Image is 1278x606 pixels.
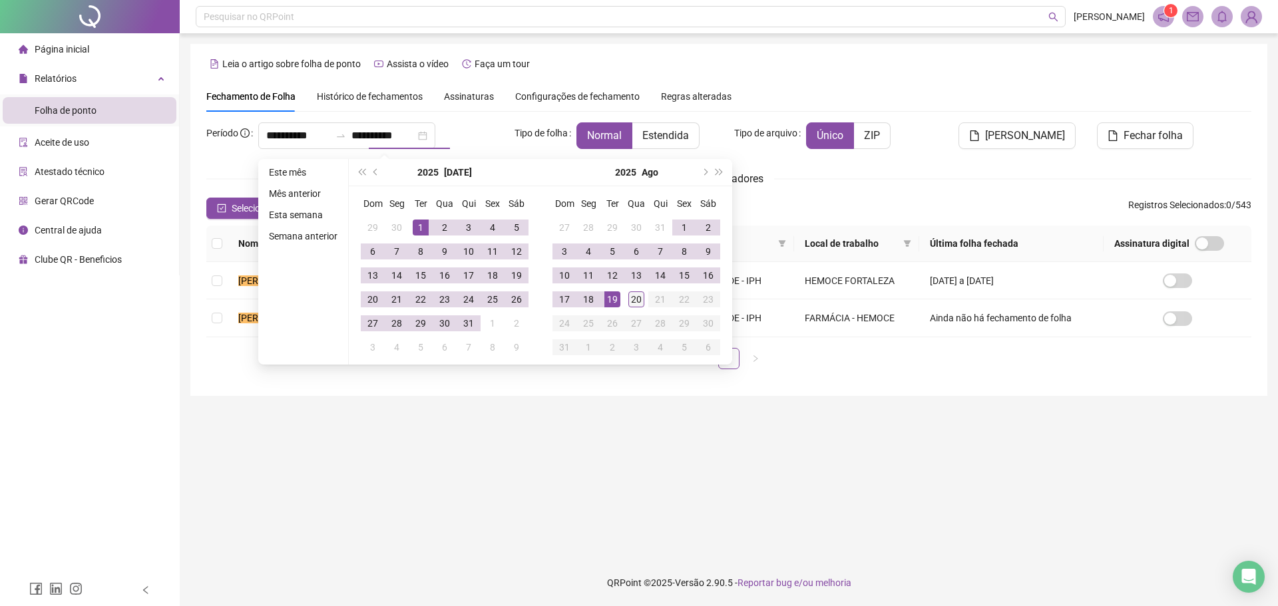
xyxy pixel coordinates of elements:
[672,239,696,263] td: 2025-08-08
[417,159,439,186] button: year panel
[794,262,919,299] td: HEMOCE FORTALEZA
[696,287,720,311] td: 2025-08-23
[552,216,576,239] td: 2025-07-27
[576,216,600,239] td: 2025-07-28
[600,287,624,311] td: 2025-08-19
[604,339,620,355] div: 2
[700,315,716,331] div: 30
[700,291,716,307] div: 23
[505,335,529,359] td: 2025-08-09
[385,239,409,263] td: 2025-07-07
[385,192,409,216] th: Seg
[696,263,720,287] td: 2025-08-16
[624,263,648,287] td: 2025-08-13
[652,291,668,307] div: 21
[509,291,525,307] div: 26
[700,243,716,259] div: 9
[672,263,696,287] td: 2025-08-15
[624,192,648,216] th: Qua
[1241,7,1261,27] img: 76687
[580,339,596,355] div: 1
[505,239,529,263] td: 2025-07-12
[433,311,457,335] td: 2025-07-30
[264,228,343,244] li: Semana anterior
[374,59,383,69] span: youtube
[369,159,383,186] button: prev-year
[642,159,658,186] button: month panel
[264,207,343,223] li: Esta semana
[409,335,433,359] td: 2025-08-05
[35,166,105,177] span: Atestado técnico
[437,267,453,283] div: 16
[600,216,624,239] td: 2025-07-29
[676,220,692,235] div: 1
[385,216,409,239] td: 2025-06-30
[751,355,759,363] span: right
[461,315,477,331] div: 31
[624,239,648,263] td: 2025-08-06
[457,287,481,311] td: 2025-07-24
[817,129,843,142] span: Único
[672,287,696,311] td: 2025-08-22
[409,311,433,335] td: 2025-07-29
[628,339,644,355] div: 3
[509,243,525,259] div: 12
[1128,198,1251,219] span: : 0 / 543
[389,339,405,355] div: 4
[696,239,720,263] td: 2025-08-09
[580,220,596,235] div: 28
[505,287,529,311] td: 2025-07-26
[576,192,600,216] th: Seg
[672,192,696,216] th: Sex
[697,159,712,186] button: next-year
[365,267,381,283] div: 13
[576,263,600,287] td: 2025-08-11
[264,164,343,180] li: Este mês
[461,339,477,355] div: 7
[700,220,716,235] div: 2
[481,311,505,335] td: 2025-08-01
[901,233,914,253] span: filter
[365,339,381,355] div: 3
[652,339,668,355] div: 4
[389,243,405,259] div: 7
[576,335,600,359] td: 2025-09-01
[700,339,716,355] div: 6
[485,315,501,331] div: 1
[361,216,385,239] td: 2025-06-29
[238,236,391,251] span: Nome do colaborador
[35,196,94,206] span: Gerar QRCode
[457,335,481,359] td: 2025-08-07
[485,243,501,259] div: 11
[628,267,644,283] div: 13
[509,315,525,331] div: 2
[745,348,766,369] li: Próxima página
[409,287,433,311] td: 2025-07-22
[19,45,28,54] span: home
[35,44,89,55] span: Página inicial
[365,291,381,307] div: 20
[485,291,501,307] div: 25
[433,216,457,239] td: 2025-07-02
[515,92,640,101] span: Configurações de fechamento
[576,287,600,311] td: 2025-08-18
[240,128,250,138] span: info-circle
[19,226,28,235] span: info-circle
[864,129,880,142] span: ZIP
[437,315,453,331] div: 30
[437,291,453,307] div: 23
[409,216,433,239] td: 2025-07-01
[19,138,28,147] span: audit
[433,192,457,216] th: Qua
[794,299,919,337] td: FARMÁCIA - HEMOCE
[700,267,716,283] div: 16
[672,335,696,359] td: 2025-09-05
[509,339,525,355] div: 9
[648,335,672,359] td: 2025-09-04
[389,315,405,331] div: 28
[35,73,77,84] span: Relatórios
[413,315,429,331] div: 29
[604,267,620,283] div: 12
[580,243,596,259] div: 4
[413,267,429,283] div: 15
